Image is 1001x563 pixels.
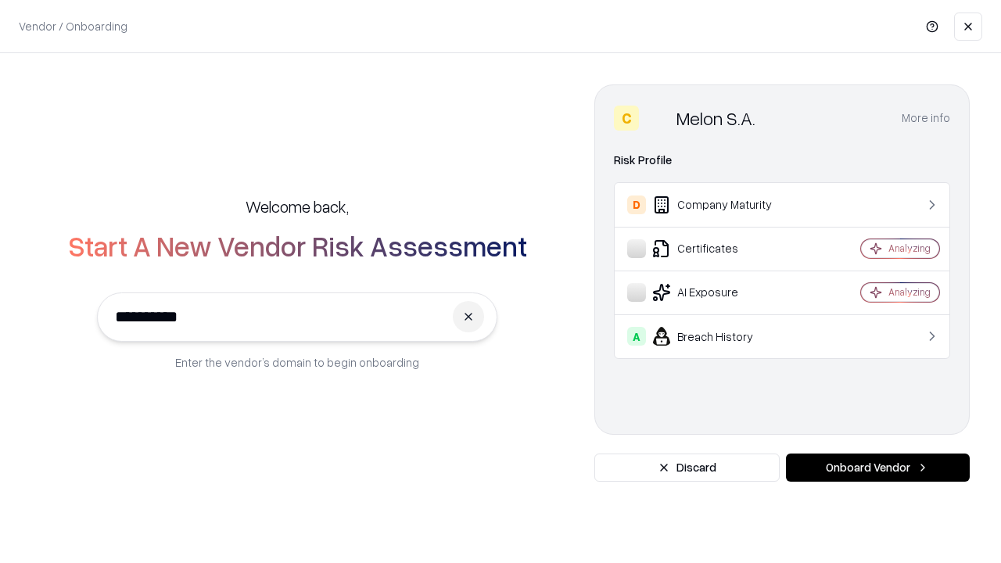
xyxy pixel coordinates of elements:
div: AI Exposure [627,283,814,302]
div: Analyzing [888,285,931,299]
h2: Start A New Vendor Risk Assessment [68,230,527,261]
div: Company Maturity [627,195,814,214]
button: Discard [594,454,780,482]
p: Vendor / Onboarding [19,18,127,34]
div: A [627,327,646,346]
div: Certificates [627,239,814,258]
div: C [614,106,639,131]
div: Risk Profile [614,151,950,170]
p: Enter the vendor’s domain to begin onboarding [175,354,419,371]
div: Melon S.A. [676,106,755,131]
div: Breach History [627,327,814,346]
h5: Welcome back, [246,195,349,217]
button: Onboard Vendor [786,454,970,482]
div: D [627,195,646,214]
button: More info [902,104,950,132]
img: Melon S.A. [645,106,670,131]
div: Analyzing [888,242,931,255]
